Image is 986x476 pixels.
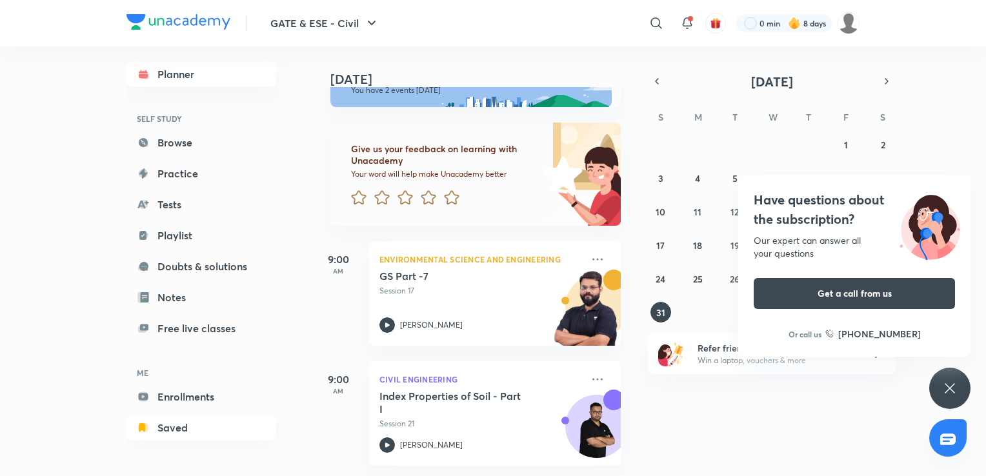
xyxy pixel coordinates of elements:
[566,402,628,464] img: Avatar
[126,14,230,33] a: Company Logo
[658,111,663,123] abbr: Sunday
[732,172,738,184] abbr: August 5, 2025
[656,273,665,285] abbr: August 24, 2025
[788,17,801,30] img: streak
[312,387,364,395] p: AM
[351,85,600,95] p: You have 2 events [DATE]
[698,355,856,366] p: Win a laptop, vouchers & more
[550,270,621,359] img: unacademy
[126,384,276,410] a: Enrollments
[732,111,738,123] abbr: Tuesday
[658,172,663,184] abbr: August 3, 2025
[725,235,745,255] button: August 19, 2025
[798,168,819,188] button: August 7, 2025
[126,61,276,87] a: Planner
[687,201,708,222] button: August 11, 2025
[838,12,860,34] img: Anjali kumari
[656,206,665,218] abbr: August 10, 2025
[126,130,276,155] a: Browse
[844,139,848,151] abbr: August 1, 2025
[807,172,811,184] abbr: August 7, 2025
[126,253,276,279] a: Doubts & solutions
[126,223,276,248] a: Playlist
[126,415,276,441] a: Saved
[872,168,893,188] button: August 9, 2025
[379,252,582,267] p: Environmental Science and Engineering
[754,278,955,309] button: Get a call from us
[312,267,364,275] p: AM
[126,14,230,30] img: Company Logo
[687,235,708,255] button: August 18, 2025
[769,172,774,184] abbr: August 6, 2025
[330,72,634,87] h4: [DATE]
[725,268,745,289] button: August 26, 2025
[730,239,739,252] abbr: August 19, 2025
[836,168,856,188] button: August 8, 2025
[789,328,821,340] p: Or call us
[650,201,671,222] button: August 10, 2025
[126,192,276,217] a: Tests
[880,172,885,184] abbr: August 9, 2025
[126,108,276,130] h6: SELF STUDY
[889,190,971,260] img: ttu_illustration_new.svg
[730,206,739,218] abbr: August 12, 2025
[126,362,276,384] h6: ME
[754,190,955,229] h4: Have questions about the subscription?
[263,10,387,36] button: GATE & ESE - Civil
[872,134,893,155] button: August 2, 2025
[725,201,745,222] button: August 12, 2025
[650,235,671,255] button: August 17, 2025
[838,327,921,341] h6: [PHONE_NUMBER]
[725,168,745,188] button: August 5, 2025
[351,169,539,179] p: Your word will help make Unacademy better
[806,111,811,123] abbr: Thursday
[705,13,726,34] button: avatar
[730,273,739,285] abbr: August 26, 2025
[710,17,721,29] img: avatar
[881,139,885,151] abbr: August 2, 2025
[379,285,582,297] p: Session 17
[695,172,700,184] abbr: August 4, 2025
[836,134,856,155] button: August 1, 2025
[379,390,540,415] h5: Index Properties of Soil - Part I
[843,172,849,184] abbr: August 8, 2025
[694,206,701,218] abbr: August 11, 2025
[650,268,671,289] button: August 24, 2025
[658,341,684,366] img: referral
[126,161,276,186] a: Practice
[379,418,582,430] p: Session 21
[693,273,703,285] abbr: August 25, 2025
[312,252,364,267] h5: 9:00
[656,239,665,252] abbr: August 17, 2025
[751,73,793,90] span: [DATE]
[312,372,364,387] h5: 9:00
[379,372,582,387] p: Civil Engineering
[687,268,708,289] button: August 25, 2025
[126,315,276,341] a: Free live classes
[656,306,665,319] abbr: August 31, 2025
[693,239,702,252] abbr: August 18, 2025
[351,143,539,166] h6: Give us your feedback on learning with Unacademy
[687,168,708,188] button: August 4, 2025
[400,439,463,451] p: [PERSON_NAME]
[400,319,463,331] p: [PERSON_NAME]
[694,111,702,123] abbr: Monday
[650,302,671,322] button: August 31, 2025
[880,111,885,123] abbr: Saturday
[769,111,778,123] abbr: Wednesday
[379,270,540,283] h5: GS Part -7
[650,168,671,188] button: August 3, 2025
[843,111,849,123] abbr: Friday
[126,284,276,310] a: Notes
[698,341,856,355] h6: Refer friends
[754,234,955,260] div: Our expert can answer all your questions
[825,327,921,341] a: [PHONE_NUMBER]
[761,168,782,188] button: August 6, 2025
[666,72,878,90] button: [DATE]
[500,123,621,226] img: feedback_image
